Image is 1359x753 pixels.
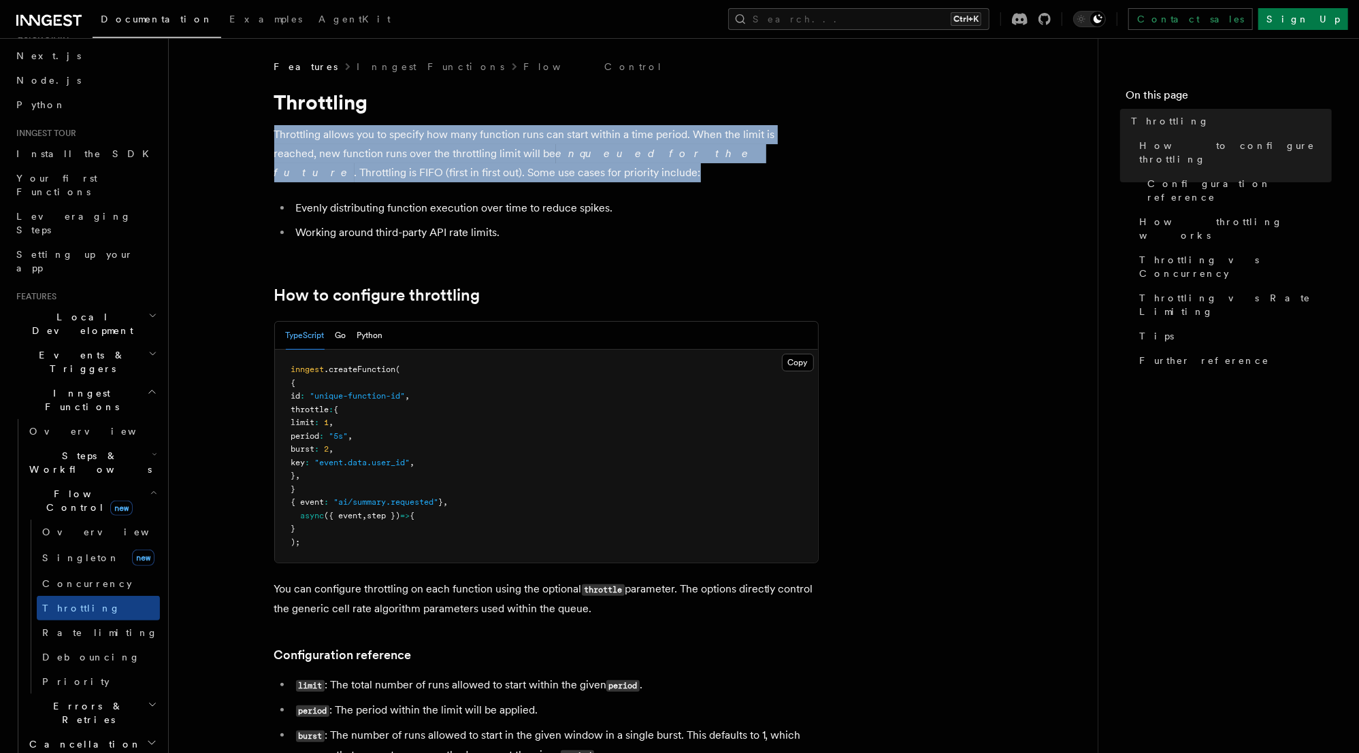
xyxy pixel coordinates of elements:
button: Python [357,322,383,350]
span: } [291,524,296,533]
span: .createFunction [325,365,396,374]
a: Inngest Functions [357,60,505,73]
span: throttle [291,405,329,414]
span: async [301,511,325,520]
span: Flow Control [24,487,150,514]
span: 1 [325,418,329,427]
kbd: Ctrl+K [951,12,981,26]
span: ( [396,365,401,374]
span: { event [291,497,325,507]
button: TypeScript [286,322,325,350]
span: period [291,431,320,441]
a: Concurrency [37,571,160,596]
a: Overview [24,419,160,444]
span: Features [11,291,56,302]
a: Flow Control [524,60,664,73]
span: Inngest Functions [11,386,147,414]
button: Toggle dark mode [1073,11,1106,27]
a: Throttling vs Rate Limiting [1134,286,1332,324]
a: Tips [1134,324,1332,348]
li: : The total number of runs allowed to start within the given . [292,675,819,695]
code: period [296,705,329,717]
a: Singletonnew [37,544,160,571]
p: You can configure throttling on each function using the optional parameter. The options directly ... [274,580,819,618]
span: , [363,511,367,520]
span: Local Development [11,310,148,337]
a: Contact sales [1128,8,1253,30]
span: How throttling works [1139,215,1332,242]
h1: Throttling [274,90,819,114]
span: , [296,471,301,480]
span: "event.data.user_id" [315,458,410,467]
span: AgentKit [318,14,391,24]
span: Inngest tour [11,128,76,139]
span: "ai/summary.requested" [334,497,439,507]
span: , [329,444,334,454]
span: { [291,378,296,388]
span: Events & Triggers [11,348,148,375]
button: Copy [782,354,814,371]
a: How throttling works [1134,210,1332,248]
a: Documentation [93,4,221,38]
span: 2 [325,444,329,454]
a: Your first Functions [11,166,160,204]
span: Features [274,60,338,73]
a: AgentKit [310,4,399,37]
p: Throttling allows you to specify how many function runs can start within a time period. When the ... [274,125,819,182]
span: Throttling [42,603,120,614]
button: Events & Triggers [11,343,160,381]
span: inngest [291,365,325,374]
a: Further reference [1134,348,1332,373]
span: { [410,511,415,520]
span: Rate limiting [42,627,158,638]
span: "unique-function-id" [310,391,406,401]
a: Leveraging Steps [11,204,160,242]
li: Working around third-party API rate limits. [292,223,819,242]
span: Throttling [1131,114,1209,128]
span: } [291,484,296,494]
code: period [606,680,640,692]
span: new [110,501,133,516]
span: Documentation [101,14,213,24]
span: Throttling vs Rate Limiting [1139,291,1332,318]
span: Leveraging Steps [16,211,131,235]
a: How to configure throttling [274,286,480,305]
span: new [132,550,154,566]
span: Errors & Retries [24,699,148,726]
span: step }) [367,511,401,520]
a: Throttling vs Concurrency [1134,248,1332,286]
a: Python [11,93,160,117]
a: Debouncing [37,645,160,669]
span: key [291,458,306,467]
span: Throttling vs Concurrency [1139,253,1332,280]
span: Overview [42,526,182,537]
span: Python [16,99,66,110]
span: Examples [229,14,302,24]
a: Throttling [37,596,160,620]
span: : [315,418,320,427]
span: Further reference [1139,354,1269,367]
span: Configuration reference [1147,177,1332,204]
button: Local Development [11,305,160,343]
span: Overview [29,426,169,437]
li: Evenly distributing function execution over time to reduce spikes. [292,199,819,218]
a: Priority [37,669,160,694]
span: Your first Functions [16,173,97,197]
a: Throttling [1126,109,1332,133]
a: Sign Up [1258,8,1348,30]
a: Node.js [11,68,160,93]
h4: On this page [1126,87,1332,109]
span: : [325,497,329,507]
span: limit [291,418,315,427]
a: How to configure throttling [1134,133,1332,171]
span: : [306,458,310,467]
span: , [348,431,353,441]
span: : [329,405,334,414]
span: Tips [1139,329,1174,343]
span: : [320,431,325,441]
span: : [301,391,306,401]
span: ); [291,537,301,547]
span: } [439,497,444,507]
span: , [406,391,410,401]
code: burst [296,731,325,742]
